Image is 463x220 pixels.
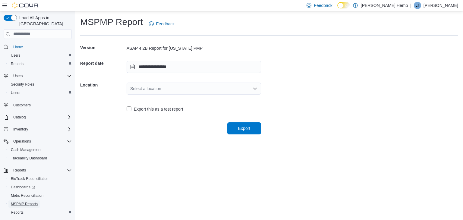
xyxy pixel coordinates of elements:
[8,184,37,191] a: Dashboards
[11,72,72,80] span: Users
[1,166,74,174] button: Reports
[11,72,25,80] button: Users
[11,90,20,95] span: Users
[414,2,421,9] div: Lucas Todd
[11,156,47,161] span: Traceabilty Dashboard
[1,137,74,146] button: Operations
[8,175,51,182] a: BioTrack Reconciliation
[253,86,257,91] button: Open list of options
[8,81,72,88] span: Security Roles
[13,103,31,108] span: Customers
[8,52,23,59] a: Users
[13,115,26,120] span: Catalog
[6,89,74,97] button: Users
[11,138,33,145] button: Operations
[238,125,250,131] span: Export
[6,51,74,60] button: Users
[11,202,38,206] span: MSPMP Reports
[80,42,125,54] h5: Version
[13,168,26,173] span: Reports
[80,16,143,28] h1: MSPMP Report
[80,79,125,91] h5: Location
[8,146,72,153] span: Cash Management
[337,2,350,8] input: Dark Mode
[130,85,131,92] input: Accessible screen reader label
[11,167,28,174] button: Reports
[410,2,411,9] p: |
[1,101,74,109] button: Customers
[17,15,72,27] span: Load All Apps in [GEOGRAPHIC_DATA]
[8,200,40,208] a: MSPMP Reports
[11,102,33,109] a: Customers
[1,113,74,121] button: Catalog
[11,210,24,215] span: Reports
[1,72,74,80] button: Users
[1,42,74,51] button: Home
[227,122,261,134] button: Export
[11,61,24,66] span: Reports
[6,191,74,200] button: Metrc Reconciliation
[6,60,74,68] button: Reports
[415,2,419,9] span: LT
[11,43,25,51] a: Home
[11,82,34,87] span: Security Roles
[11,176,49,181] span: BioTrack Reconciliation
[424,2,458,9] p: [PERSON_NAME]
[127,61,261,73] input: Press the down key to open a popover containing a calendar.
[8,89,23,96] a: Users
[8,52,72,59] span: Users
[11,43,72,51] span: Home
[11,126,30,133] button: Inventory
[13,139,31,144] span: Operations
[8,200,72,208] span: MSPMP Reports
[11,167,72,174] span: Reports
[6,174,74,183] button: BioTrack Reconciliation
[8,155,49,162] a: Traceabilty Dashboard
[8,175,72,182] span: BioTrack Reconciliation
[8,81,36,88] a: Security Roles
[6,208,74,217] button: Reports
[11,185,35,190] span: Dashboards
[314,2,332,8] span: Feedback
[8,146,44,153] a: Cash Management
[1,125,74,134] button: Inventory
[8,192,46,199] a: Metrc Reconciliation
[6,80,74,89] button: Security Roles
[6,200,74,208] button: MSPMP Reports
[8,209,72,216] span: Reports
[11,138,72,145] span: Operations
[11,126,72,133] span: Inventory
[6,146,74,154] button: Cash Management
[146,18,177,30] a: Feedback
[12,2,39,8] img: Cova
[8,60,26,68] a: Reports
[11,114,72,121] span: Catalog
[6,183,74,191] a: Dashboards
[11,114,28,121] button: Catalog
[11,193,43,198] span: Metrc Reconciliation
[8,184,72,191] span: Dashboards
[361,2,408,9] p: [PERSON_NAME] Hemp
[156,21,175,27] span: Feedback
[11,147,41,152] span: Cash Management
[8,192,72,199] span: Metrc Reconciliation
[8,155,72,162] span: Traceabilty Dashboard
[127,105,183,113] label: Export this as a test report
[6,154,74,162] button: Traceabilty Dashboard
[80,57,125,69] h5: Report date
[8,209,26,216] a: Reports
[11,101,72,109] span: Customers
[13,74,23,78] span: Users
[8,60,72,68] span: Reports
[8,89,72,96] span: Users
[127,45,261,51] div: ASAP 4.2B Report for [US_STATE] PMP
[11,53,20,58] span: Users
[13,127,28,132] span: Inventory
[13,45,23,49] span: Home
